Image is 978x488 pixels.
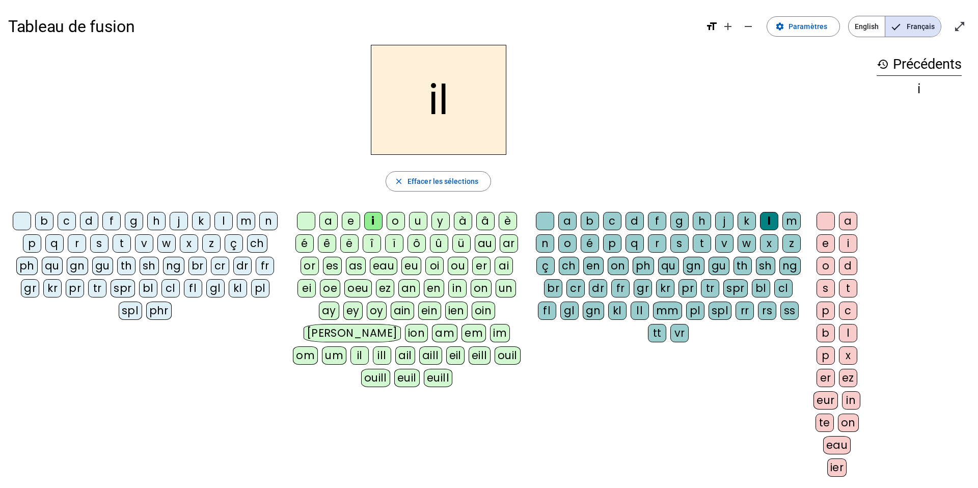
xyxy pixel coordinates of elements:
div: ai [495,257,513,275]
div: cl [774,279,793,297]
div: im [490,324,510,342]
div: ë [340,234,359,253]
div: z [782,234,801,253]
div: ouill [361,369,390,387]
div: v [715,234,733,253]
div: phr [146,302,172,320]
div: an [398,279,420,297]
div: r [648,234,666,253]
div: i [877,83,962,95]
div: ü [452,234,471,253]
div: n [259,212,278,230]
div: ei [297,279,316,297]
div: ch [559,257,579,275]
div: fl [184,279,202,297]
div: f [102,212,121,230]
div: um [322,346,346,365]
div: on [838,414,859,432]
mat-icon: close [394,177,403,186]
mat-icon: add [722,20,734,33]
mat-icon: open_in_full [954,20,966,33]
div: or [301,257,319,275]
div: û [430,234,448,253]
div: gu [92,257,113,275]
div: cr [211,257,229,275]
div: gn [683,257,704,275]
div: kl [608,302,627,320]
div: î [363,234,381,253]
mat-icon: history [877,58,889,70]
div: ç [536,257,555,275]
div: ein [418,302,441,320]
div: ng [779,257,801,275]
div: eur [813,391,838,410]
div: oeu [344,279,372,297]
div: z [202,234,221,253]
div: p [23,234,41,253]
div: te [816,414,834,432]
div: ey [343,302,363,320]
div: fr [611,279,630,297]
div: f [648,212,666,230]
div: ain [391,302,415,320]
div: c [603,212,621,230]
div: m [782,212,801,230]
div: l [760,212,778,230]
div: o [558,234,577,253]
div: c [58,212,76,230]
div: t [839,279,857,297]
div: th [733,257,752,275]
div: a [319,212,338,230]
div: è [499,212,517,230]
div: oi [425,257,444,275]
div: vr [670,324,689,342]
div: spl [119,302,142,320]
span: Effacer les sélections [407,175,478,187]
div: ph [16,257,38,275]
div: k [738,212,756,230]
div: ph [633,257,654,275]
div: on [471,279,492,297]
div: ç [225,234,243,253]
div: gl [206,279,225,297]
div: p [817,346,835,365]
div: tr [88,279,106,297]
div: p [817,302,835,320]
div: o [387,212,405,230]
div: t [113,234,131,253]
div: en [424,279,444,297]
div: spr [111,279,135,297]
div: a [558,212,577,230]
div: eau [823,436,851,454]
div: q [626,234,644,253]
div: gr [21,279,39,297]
div: d [839,257,857,275]
div: t [693,234,711,253]
mat-icon: remove [742,20,754,33]
div: à [454,212,472,230]
div: fl [538,302,556,320]
div: on [608,257,629,275]
div: aill [419,346,442,365]
div: [PERSON_NAME] [304,324,401,342]
mat-icon: format_size [705,20,718,33]
div: pl [251,279,269,297]
div: é [295,234,314,253]
div: j [170,212,188,230]
div: q [45,234,64,253]
div: er [817,369,835,387]
div: ien [445,302,468,320]
div: er [472,257,491,275]
div: br [188,257,207,275]
div: om [293,346,318,365]
button: Effacer les sélections [386,171,491,192]
div: rr [736,302,754,320]
div: u [409,212,427,230]
div: qu [42,257,63,275]
div: th [117,257,135,275]
div: e [817,234,835,253]
div: sh [140,257,159,275]
div: s [670,234,689,253]
div: ng [163,257,184,275]
button: Paramètres [767,16,840,37]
